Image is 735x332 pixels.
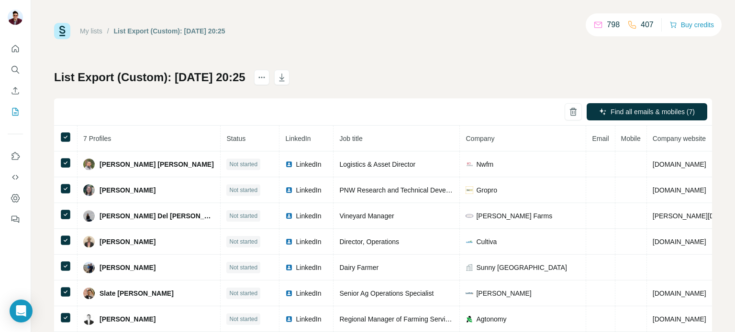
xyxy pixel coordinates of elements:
span: Cultiva [476,237,497,246]
span: [DOMAIN_NAME] [653,161,706,168]
div: List Export (Custom): [DATE] 20:25 [114,26,225,36]
img: Avatar [83,159,95,170]
li: / [107,26,109,36]
span: [PERSON_NAME] [100,185,156,195]
span: [PERSON_NAME] Del [PERSON_NAME] [100,211,214,221]
img: company-logo [466,292,473,294]
span: LinkedIn [296,314,321,324]
img: company-logo [466,186,473,194]
span: Not started [229,263,257,272]
h1: List Export (Custom): [DATE] 20:25 [54,70,245,85]
img: Avatar [83,313,95,325]
span: Sunny [GEOGRAPHIC_DATA] [476,263,567,272]
img: Avatar [83,184,95,196]
img: Avatar [83,288,95,299]
span: LinkedIn [296,185,321,195]
span: Nwfm [476,160,493,169]
button: Find all emails & mobiles (7) [587,103,707,120]
span: LinkedIn [296,289,321,298]
button: Use Surfe API [8,169,23,186]
img: company-logo [466,238,473,246]
span: Status [226,135,245,142]
img: Avatar [8,10,23,25]
span: [DOMAIN_NAME] [653,238,706,246]
img: company-logo [466,212,473,220]
span: LinkedIn [296,211,321,221]
span: Logistics & Asset Director [339,161,415,168]
img: company-logo [466,161,473,168]
img: LinkedIn logo [285,161,293,168]
span: Vineyard Manager [339,212,394,220]
span: Senior Ag Operations Specialist [339,289,434,297]
img: Avatar [83,236,95,247]
div: Open Intercom Messenger [10,300,33,322]
button: Use Surfe on LinkedIn [8,148,23,165]
img: LinkedIn logo [285,264,293,271]
img: LinkedIn logo [285,289,293,297]
button: actions [254,70,269,85]
span: Not started [229,289,257,298]
p: 798 [607,19,620,31]
span: Regional Manager of Farming Services-PNW [339,315,473,323]
span: [PERSON_NAME] [100,314,156,324]
span: Not started [229,315,257,323]
span: 7 Profiles [83,135,111,142]
span: Mobile [621,135,641,142]
span: LinkedIn [296,237,321,246]
img: company-logo [466,315,473,323]
p: 407 [641,19,654,31]
span: Company website [653,135,706,142]
span: Slate [PERSON_NAME] [100,289,174,298]
img: LinkedIn logo [285,212,293,220]
button: Dashboard [8,190,23,207]
span: [PERSON_NAME] Farms [476,211,552,221]
span: Not started [229,237,257,246]
span: Job title [339,135,362,142]
span: Dairy Farmer [339,264,379,271]
img: Surfe Logo [54,23,70,39]
img: LinkedIn logo [285,238,293,246]
img: Avatar [83,210,95,222]
span: [PERSON_NAME] [476,289,531,298]
span: Email [592,135,609,142]
button: My lists [8,103,23,120]
span: LinkedIn [296,263,321,272]
span: Not started [229,186,257,194]
span: [PERSON_NAME] [PERSON_NAME] [100,160,214,169]
button: Enrich CSV [8,82,23,99]
img: LinkedIn logo [285,186,293,194]
span: [DOMAIN_NAME] [653,315,706,323]
button: Buy credits [669,18,714,32]
span: [PERSON_NAME] [100,237,156,246]
span: PNW Research and Technical Development Specialist [339,186,500,194]
button: Quick start [8,40,23,57]
img: LinkedIn logo [285,315,293,323]
span: Company [466,135,494,142]
span: LinkedIn [296,160,321,169]
span: Gropro [476,185,497,195]
span: [DOMAIN_NAME] [653,289,706,297]
a: My lists [80,27,102,35]
span: Director, Operations [339,238,399,246]
img: Avatar [83,262,95,273]
span: Agtonomy [476,314,506,324]
span: Find all emails & mobiles (7) [611,107,695,117]
span: Not started [229,160,257,169]
button: Feedback [8,211,23,228]
button: Search [8,61,23,78]
span: [PERSON_NAME] [100,263,156,272]
span: [DOMAIN_NAME] [653,186,706,194]
span: Not started [229,212,257,220]
span: LinkedIn [285,135,311,142]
